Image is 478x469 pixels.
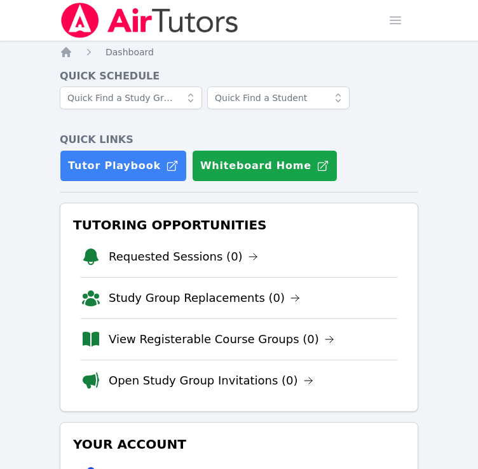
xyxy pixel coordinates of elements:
[60,150,187,182] a: Tutor Playbook
[60,3,240,38] img: Air Tutors
[60,86,202,109] input: Quick Find a Study Group
[71,214,407,236] h3: Tutoring Opportunities
[106,47,154,57] span: Dashboard
[106,46,154,58] a: Dashboard
[60,132,418,147] h4: Quick Links
[109,289,300,307] a: Study Group Replacements (0)
[60,69,418,84] h4: Quick Schedule
[71,433,407,456] h3: Your Account
[109,330,334,348] a: View Registerable Course Groups (0)
[207,86,350,109] input: Quick Find a Student
[109,248,258,266] a: Requested Sessions (0)
[109,372,313,390] a: Open Study Group Invitations (0)
[192,150,338,182] button: Whiteboard Home
[60,46,418,58] nav: Breadcrumb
